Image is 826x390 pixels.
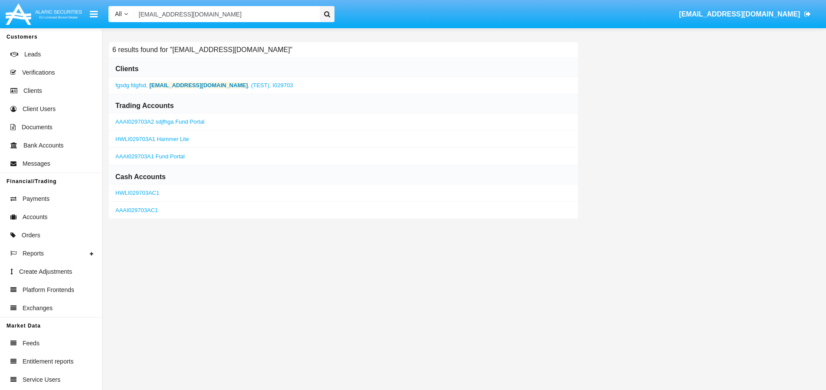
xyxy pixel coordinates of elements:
[23,375,60,384] span: Service Users
[134,6,317,22] input: Search
[23,159,50,168] span: Messages
[149,82,249,88] span: ,
[23,285,74,295] span: Platform Frontends
[115,64,138,74] h6: Clients
[23,249,44,258] span: Reports
[23,86,42,95] span: Clients
[22,123,52,132] span: Documents
[23,194,49,203] span: Payments
[4,1,83,27] img: Logo image
[22,68,55,77] span: Verifications
[115,118,204,125] a: AAAI029703A2 sdjfhga Fund Portal
[115,153,185,160] a: AAAI029703A1 Fund Portal
[149,82,248,88] b: [EMAIL_ADDRESS][DOMAIN_NAME]
[115,136,189,142] a: HWLI029703A1 Hammer Lite
[115,207,158,213] a: AAAI029703AC1
[115,101,174,111] h6: Trading Accounts
[23,304,52,313] span: Exchanges
[23,141,64,150] span: Bank Accounts
[675,2,815,26] a: [EMAIL_ADDRESS][DOMAIN_NAME]
[23,357,74,366] span: Entitlement reports
[272,82,293,88] span: I029703
[19,267,72,276] span: Create Adjustments
[115,190,159,196] a: HWLI029703AC1
[115,172,166,182] h6: Cash Accounts
[22,231,40,240] span: Orders
[115,10,122,17] span: All
[115,82,146,88] span: fgsdg fdgfsd
[23,339,39,348] span: Feeds
[109,42,296,57] h6: 6 results found for "[EMAIL_ADDRESS][DOMAIN_NAME]"
[251,82,271,88] span: (TEST),
[108,10,134,19] a: All
[23,105,56,114] span: Client Users
[679,10,800,18] span: [EMAIL_ADDRESS][DOMAIN_NAME]
[24,50,41,59] span: Leads
[115,82,293,88] a: ,
[23,213,48,222] span: Accounts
